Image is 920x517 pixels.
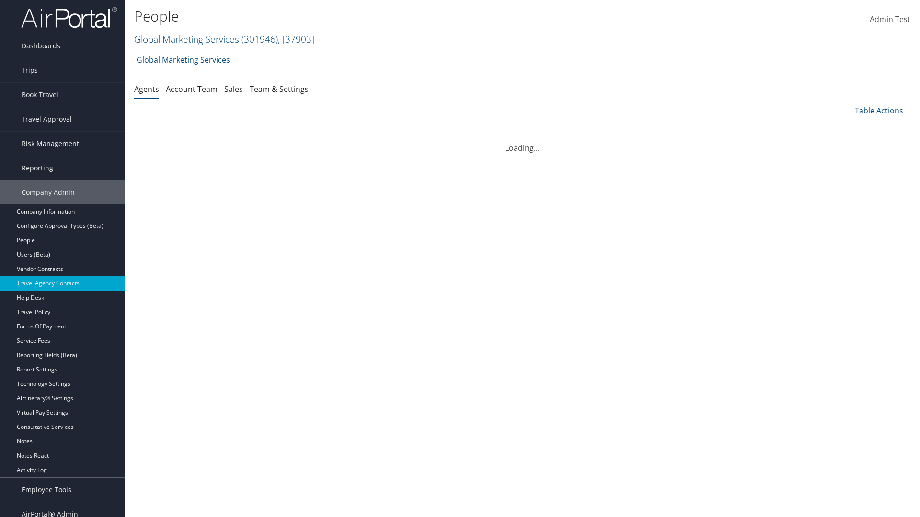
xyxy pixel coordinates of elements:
span: ( 301946 ) [241,33,278,45]
div: Loading... [134,131,910,154]
a: Admin Test [870,5,910,34]
span: Admin Test [870,14,910,24]
a: Team & Settings [250,84,309,94]
a: Global Marketing Services [134,33,314,45]
span: Trips [22,58,38,82]
span: Company Admin [22,180,75,204]
span: Reporting [22,156,53,180]
h1: People [134,6,652,26]
span: Travel Approval [22,107,72,131]
span: Book Travel [22,83,58,107]
a: Account Team [166,84,218,94]
a: Global Marketing Services [137,50,230,69]
a: Sales [224,84,243,94]
span: , [ 37903 ] [278,33,314,45]
img: airportal-logo.png [21,6,117,29]
a: Agents [134,84,159,94]
span: Risk Management [22,132,79,156]
a: Table Actions [855,105,903,116]
span: Dashboards [22,34,60,58]
span: Employee Tools [22,478,71,502]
